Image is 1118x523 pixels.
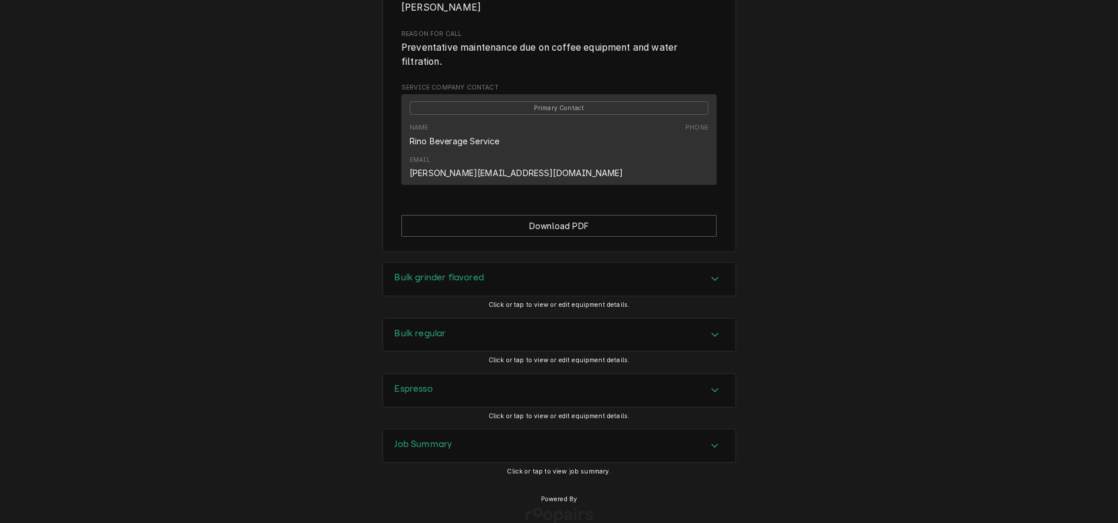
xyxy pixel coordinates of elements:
h3: Espresso [395,383,433,395]
span: Reason For Call [401,29,717,39]
div: Phone [685,123,708,147]
span: [PERSON_NAME] [401,2,481,13]
span: Click or tap to view job summary. [507,468,611,475]
div: Accordion Header [383,319,736,352]
span: Click or tap to view or edit equipment details. [489,412,630,420]
div: Accordion Header [383,374,736,407]
div: Name [410,123,428,133]
span: Assigned Technician(s) [401,1,717,15]
button: Accordion Details Expand Trigger [383,319,736,352]
div: Service Company Contact [401,83,717,190]
div: Button Group Row [401,215,717,237]
span: Click or tap to view or edit equipment details. [489,356,630,364]
button: Accordion Details Expand Trigger [383,429,736,462]
h3: Bulk regular [395,328,446,339]
div: Contact [401,94,717,185]
div: Rino Beverage Service [410,135,499,147]
div: Bulk grinder flavored [382,262,736,296]
div: Primary [410,101,708,115]
h3: Job Summary [395,439,453,450]
h3: Bulk grinder flavored [395,272,484,283]
span: Reason For Call [401,41,717,68]
div: Reason For Call [401,29,717,69]
div: Phone [685,123,708,133]
div: Bulk regular [382,318,736,352]
div: Accordion Header [383,429,736,462]
span: Powered By [541,495,578,504]
span: Service Company Contact [401,83,717,92]
button: Accordion Details Expand Trigger [383,263,736,296]
span: Primary Contact [410,101,708,115]
div: Espresso [382,373,736,408]
div: Name [410,123,499,147]
a: [PERSON_NAME][EMAIL_ADDRESS][DOMAIN_NAME] [410,168,624,178]
div: Job Summary [382,429,736,463]
button: Accordion Details Expand Trigger [383,374,736,407]
div: Button Group [401,215,717,237]
span: Preventative maintenance due on coffee equipment and water filtration. [401,42,680,67]
span: Click or tap to view or edit equipment details. [489,301,630,309]
div: Accordion Header [383,263,736,296]
button: Download PDF [401,215,717,237]
div: Service Company Contact List [401,94,717,190]
div: Email [410,155,430,165]
div: Email [410,155,624,179]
